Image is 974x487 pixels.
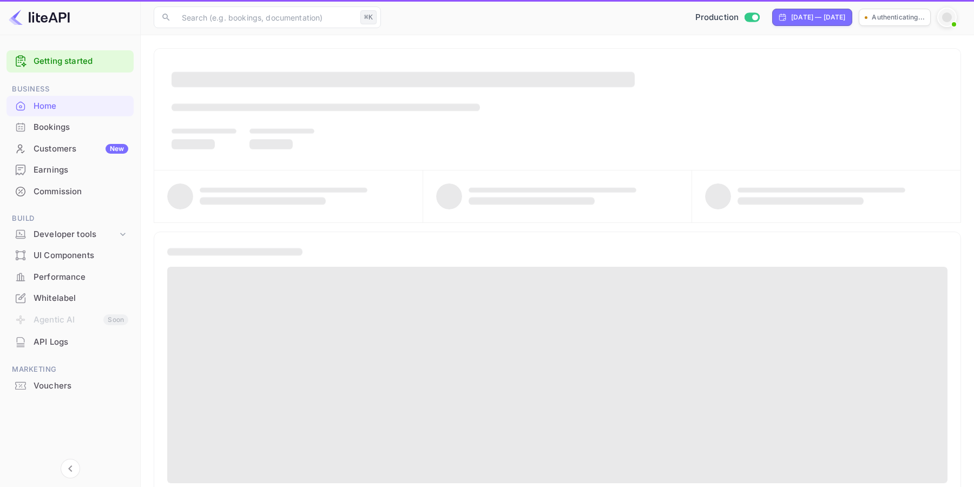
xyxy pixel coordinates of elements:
[6,332,134,353] div: API Logs
[6,288,134,309] div: Whitelabel
[6,288,134,308] a: Whitelabel
[34,380,128,392] div: Vouchers
[6,181,134,201] a: Commission
[175,6,356,28] input: Search (e.g. bookings, documentation)
[6,181,134,202] div: Commission
[6,245,134,266] div: UI Components
[34,55,128,68] a: Getting started
[6,139,134,160] div: CustomersNew
[34,121,128,134] div: Bookings
[34,271,128,284] div: Performance
[6,364,134,376] span: Marketing
[6,139,134,159] a: CustomersNew
[6,160,134,180] a: Earnings
[360,10,377,24] div: ⌘K
[6,50,134,73] div: Getting started
[9,9,70,26] img: LiteAPI logo
[34,164,128,176] div: Earnings
[34,336,128,348] div: API Logs
[34,228,117,241] div: Developer tools
[6,376,134,397] div: Vouchers
[34,100,128,113] div: Home
[61,459,80,478] button: Collapse navigation
[6,376,134,396] a: Vouchers
[6,332,134,352] a: API Logs
[6,267,134,288] div: Performance
[6,267,134,287] a: Performance
[6,160,134,181] div: Earnings
[106,144,128,154] div: New
[34,143,128,155] div: Customers
[34,186,128,198] div: Commission
[791,12,845,22] div: [DATE] — [DATE]
[872,12,925,22] p: Authenticating...
[6,117,134,137] a: Bookings
[6,83,134,95] span: Business
[6,225,134,244] div: Developer tools
[34,249,128,262] div: UI Components
[6,117,134,138] div: Bookings
[6,96,134,116] a: Home
[772,9,852,26] div: Click to change the date range period
[6,96,134,117] div: Home
[6,213,134,225] span: Build
[34,292,128,305] div: Whitelabel
[6,245,134,265] a: UI Components
[691,11,764,24] div: Switch to Sandbox mode
[695,11,739,24] span: Production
